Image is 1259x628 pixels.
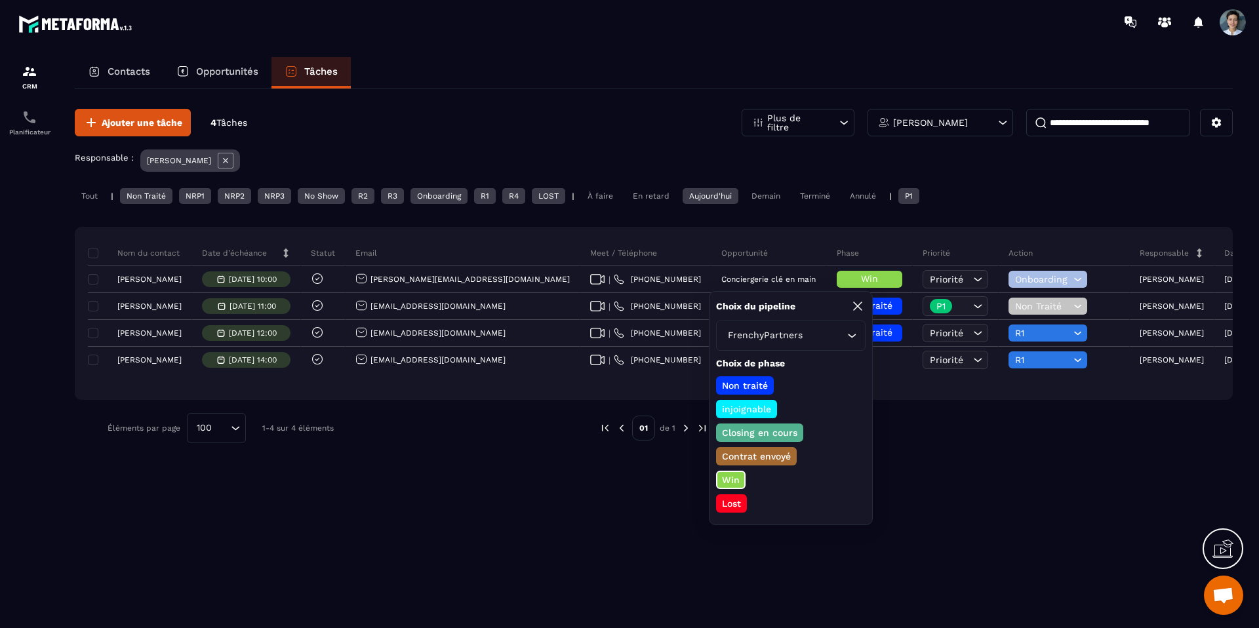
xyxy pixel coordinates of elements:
[75,153,134,163] p: Responsable :
[609,328,610,338] span: |
[258,188,291,204] div: NRP3
[898,188,919,204] div: P1
[298,188,345,204] div: No Show
[3,83,56,90] p: CRM
[230,302,276,311] p: [DATE] 11:00
[218,188,251,204] div: NRP2
[590,248,657,258] p: Meet / Téléphone
[1015,355,1070,365] span: R1
[716,321,866,351] div: Search for option
[216,421,228,435] input: Search for option
[1015,274,1070,285] span: Onboarding
[229,328,277,338] p: [DATE] 12:00
[351,188,374,204] div: R2
[18,12,136,36] img: logo
[930,274,963,285] span: Priorité
[837,248,859,258] p: Phase
[930,328,963,338] span: Priorité
[793,188,837,204] div: Terminé
[930,355,963,365] span: Priorité
[1015,328,1070,338] span: R1
[262,423,334,433] p: 1-4 sur 4 éléments
[720,402,773,416] p: injoignable
[614,301,701,311] a: [PHONE_NUMBER]
[614,328,701,338] a: [PHONE_NUMBER]
[614,274,701,285] a: [PHONE_NUMBER]
[720,450,793,463] p: Contrat envoyé
[632,416,655,441] p: 01
[843,188,883,204] div: Annulé
[616,422,628,434] img: prev
[120,188,172,204] div: Non Traité
[721,275,816,284] p: Conciergerie clé en main
[304,66,338,77] p: Tâches
[192,421,216,435] span: 100
[117,302,182,311] p: [PERSON_NAME]
[889,191,892,201] p: |
[767,113,825,132] p: Plus de filtre
[3,100,56,146] a: schedulerschedulerPlanificateur
[680,422,692,434] img: next
[117,275,182,284] p: [PERSON_NAME]
[179,188,211,204] div: NRP1
[229,355,277,364] p: [DATE] 14:00
[216,117,247,128] span: Tâches
[745,188,787,204] div: Demain
[410,188,468,204] div: Onboarding
[614,355,701,365] a: [PHONE_NUMBER]
[609,302,610,311] span: |
[75,109,191,136] button: Ajouter une tâche
[721,248,768,258] p: Opportunité
[720,473,742,486] p: Win
[22,109,37,125] img: scheduler
[108,66,150,77] p: Contacts
[599,422,611,434] img: prev
[805,328,844,343] input: Search for option
[3,128,56,136] p: Planificateur
[532,188,565,204] div: LOST
[117,355,182,364] p: [PERSON_NAME]
[893,118,968,127] p: [PERSON_NAME]
[202,248,267,258] p: Date d’échéance
[609,355,610,365] span: |
[196,66,258,77] p: Opportunités
[1015,301,1070,311] span: Non Traité
[923,248,950,258] p: Priorité
[474,188,496,204] div: R1
[22,64,37,79] img: formation
[108,423,180,433] p: Éléments par page
[91,248,180,258] p: Nom du contact
[1140,328,1204,338] p: [PERSON_NAME]
[720,379,770,392] p: Non traité
[311,248,335,258] p: Statut
[381,188,404,204] div: R3
[355,248,377,258] p: Email
[3,54,56,100] a: formationformationCRM
[1204,576,1243,615] div: Ouvrir le chat
[1009,248,1033,258] p: Action
[1140,355,1204,364] p: [PERSON_NAME]
[210,117,247,129] p: 4
[1140,302,1204,311] p: [PERSON_NAME]
[720,497,743,510] p: Lost
[696,422,708,434] img: next
[720,426,799,439] p: Closing en cours
[102,116,182,129] span: Ajouter une tâche
[75,57,163,88] a: Contacts
[75,188,104,204] div: Tout
[581,188,620,204] div: À faire
[716,357,866,370] p: Choix de phase
[725,328,805,343] span: FrenchyPartners
[271,57,351,88] a: Tâches
[936,302,946,311] p: P1
[660,423,675,433] p: de 1
[187,413,246,443] div: Search for option
[683,188,738,204] div: Aujourd'hui
[163,57,271,88] a: Opportunités
[572,191,574,201] p: |
[229,275,277,284] p: [DATE] 10:00
[861,273,878,284] span: Win
[716,300,795,313] p: Choix du pipeline
[1140,248,1189,258] p: Responsable
[1140,275,1204,284] p: [PERSON_NAME]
